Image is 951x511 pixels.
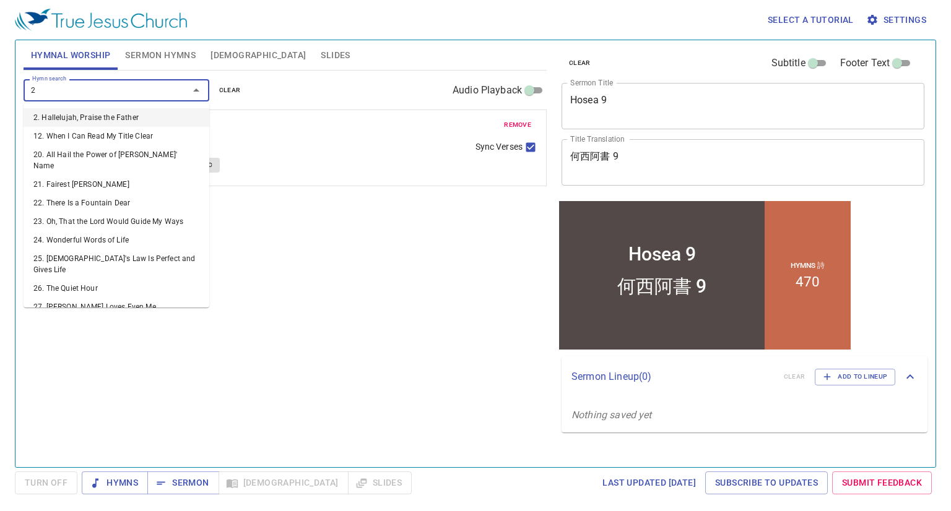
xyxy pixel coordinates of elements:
i: Nothing saved yet [571,409,652,421]
span: Slides [321,48,350,63]
button: clear [212,83,248,98]
span: Sermon [157,475,209,491]
a: Submit Feedback [832,471,932,494]
span: Hymnal Worship [31,48,111,63]
button: remove [497,118,539,132]
textarea: 何西阿書 9 [570,150,916,174]
button: Settings [864,9,931,32]
span: Footer Text [840,56,890,71]
a: Last updated [DATE] [597,471,701,494]
span: Sync Verses [475,140,523,153]
textarea: Hosea 9 [570,94,916,118]
span: Subtitle [771,56,806,71]
span: [DEMOGRAPHIC_DATA] [211,48,306,63]
iframe: from-child [557,199,853,352]
img: True Jesus Church [15,9,187,31]
button: Close [188,82,205,99]
span: Settings [869,12,926,28]
span: Hymns [92,475,138,491]
li: 23. Oh, That the Lord Would Guide My Ways [24,212,209,231]
span: clear [219,85,241,96]
li: 24. Wonderful Words of Life [24,231,209,249]
button: Add to Lineup [815,369,895,385]
span: Sermon Hymns [125,48,196,63]
span: remove [504,119,531,131]
p: Sermon Lineup ( 0 ) [571,369,774,384]
li: 25. [DEMOGRAPHIC_DATA]'s Law Is Perfect and Gives Life [24,249,209,279]
div: Sermon Lineup(0)clearAdd to Lineup [562,356,927,397]
span: Submit Feedback [842,475,922,491]
span: Subscribe to Updates [715,475,818,491]
button: Select a tutorial [763,9,859,32]
button: clear [562,56,598,71]
li: 21. Fairest [PERSON_NAME] [24,175,209,194]
li: 12. When I Can Read My Title Clear [24,127,209,145]
a: Subscribe to Updates [705,471,828,494]
li: 22. There Is a Fountain Dear [24,194,209,212]
button: Hymns [82,471,148,494]
li: 2. Hallelujah, Praise the Father [24,108,209,127]
li: 26. The Quiet Hour [24,279,209,298]
span: Add to Lineup [823,371,887,382]
span: Audio Playback [453,83,522,98]
span: Select a tutorial [768,12,854,28]
span: Last updated [DATE] [602,475,696,491]
button: Sermon [147,471,219,494]
span: clear [569,58,591,69]
li: 20. All Hail the Power of [PERSON_NAME]' Name [24,145,209,175]
li: 27. [PERSON_NAME] Loves Even Me [24,298,209,316]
